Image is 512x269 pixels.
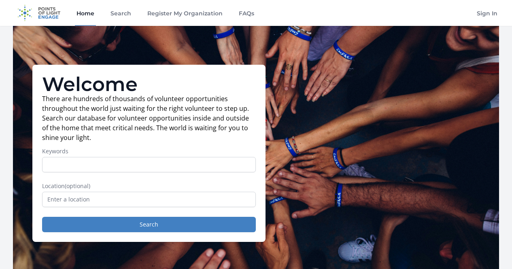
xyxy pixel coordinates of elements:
h1: Welcome [42,74,256,94]
p: There are hundreds of thousands of volunteer opportunities throughout the world just waiting for ... [42,94,256,142]
input: Enter a location [42,192,256,207]
label: Keywords [42,147,256,155]
label: Location [42,182,256,190]
span: (optional) [65,182,90,190]
button: Search [42,217,256,232]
